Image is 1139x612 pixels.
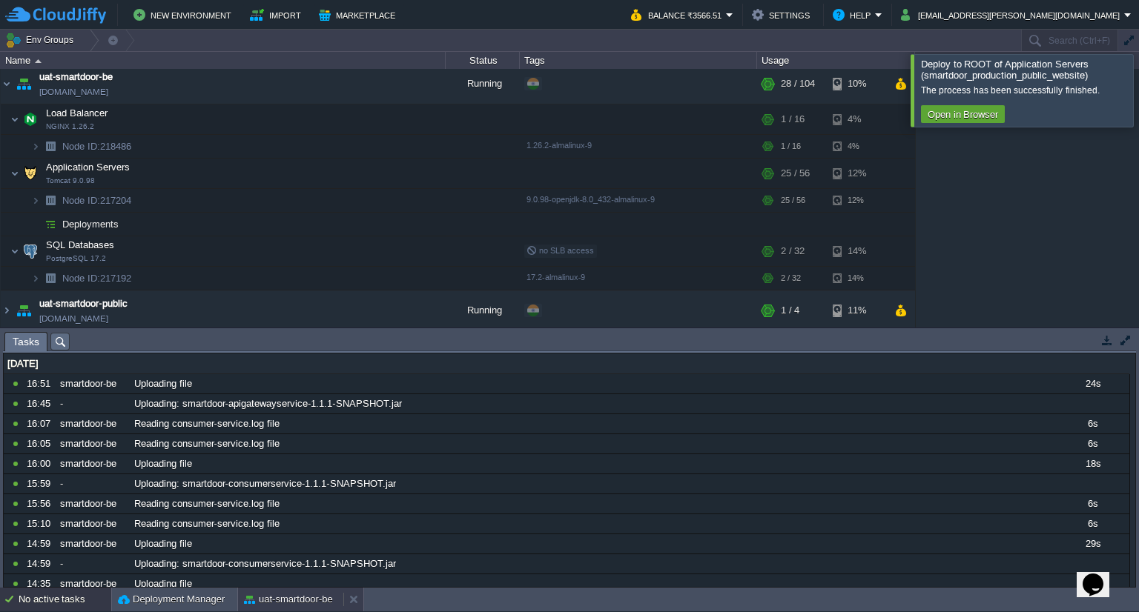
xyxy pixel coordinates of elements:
[56,514,129,533] div: smartdoor-be
[901,6,1124,24] button: [EMAIL_ADDRESS][PERSON_NAME][DOMAIN_NAME]
[61,272,133,285] a: Node ID:217192
[134,577,192,591] span: Uploading file
[758,52,914,69] div: Usage
[134,497,280,510] span: Reading consumer-service.log file
[61,194,133,207] span: 217204
[446,52,519,69] div: Status
[752,6,814,24] button: Settings
[39,311,108,326] a: [DOMAIN_NAME]
[40,135,61,158] img: AMDAwAAAACH5BAEAAAAALAAAAAABAAEAAAICRAEAOw==
[134,457,192,470] span: Uploading file
[44,107,110,119] a: Load BalancerNGINX 1.26.2
[446,290,520,330] div: Running
[781,189,805,212] div: 25 / 56
[134,517,280,530] span: Reading consumer-service.log file
[833,236,881,266] div: 14%
[1056,454,1129,473] div: 18s
[44,162,132,173] a: Application ServersTomcat 9.0.98
[1,290,13,330] img: AMDAwAAAACH5BAEAAAAALAAAAAABAAEAAAICRAEAOw==
[631,6,726,24] button: Balance ₹3566.51
[39,70,113,84] a: uat-smartdoor-be
[31,267,40,290] img: AMDAwAAAACH5BAEAAAAALAAAAAABAAEAAAICRAEAOw==
[5,30,79,50] button: Env Groups
[250,6,306,24] button: Import
[39,296,128,311] a: uat-smartdoor-public
[31,189,40,212] img: AMDAwAAAACH5BAEAAAAALAAAAAABAAEAAAICRAEAOw==
[56,414,129,433] div: smartdoor-be
[10,104,19,134] img: AMDAwAAAACH5BAEAAAAALAAAAAABAAEAAAICRAEAOw==
[134,557,396,571] span: Uploading: smartdoor-consumerservice-1.1.1-SNAPSHOT.jar
[781,135,801,158] div: 1 / 16
[56,434,129,453] div: smartdoor-be
[27,374,55,393] div: 16:51
[526,246,594,255] span: no SLB access
[46,122,94,131] span: NGINX 1.26.2
[27,454,55,473] div: 16:00
[56,374,129,393] div: smartdoor-be
[56,554,129,573] div: -
[46,254,106,263] span: PostgreSQL 17.2
[1056,574,1129,593] div: 19s
[833,267,881,290] div: 14%
[1056,434,1129,453] div: 6s
[118,592,225,607] button: Deployment Manager
[13,333,39,351] span: Tasks
[61,194,133,207] a: Node ID:217204
[781,267,801,290] div: 2 / 32
[1056,534,1129,553] div: 29s
[61,218,121,230] span: Deployments
[244,592,333,607] button: uat-smartdoor-be
[40,189,61,212] img: AMDAwAAAACH5BAEAAAAALAAAAAABAAEAAAICRAEAOw==
[10,236,19,266] img: AMDAwAAAACH5BAEAAAAALAAAAAABAAEAAAICRAEAOw==
[5,6,106,24] img: CloudJiffy
[1,64,13,104] img: AMDAwAAAACH5BAEAAAAALAAAAAABAAEAAAICRAEAOw==
[781,104,805,134] div: 1 / 16
[27,414,55,433] div: 16:07
[20,104,41,134] img: AMDAwAAAACH5BAEAAAAALAAAAAABAAEAAAICRAEAOw==
[833,135,881,158] div: 4%
[27,394,55,413] div: 16:45
[319,6,400,24] button: Marketplace
[27,574,55,593] div: 14:35
[833,64,881,104] div: 10%
[27,474,55,493] div: 15:59
[134,477,396,490] span: Uploading: smartdoor-consumerservice-1.1.1-SNAPSHOT.jar
[526,195,655,204] span: 9.0.98-openjdk-8.0_432-almalinux-9
[56,534,129,553] div: smartdoor-be
[526,273,585,282] span: 17.2-almalinux-9
[27,494,55,513] div: 15:56
[35,59,42,63] img: AMDAwAAAACH5BAEAAAAALAAAAAABAAEAAAICRAEAOw==
[56,494,129,513] div: smartdoor-be
[833,189,881,212] div: 12%
[4,354,1129,373] div: [DATE]
[134,417,280,430] span: Reading consumer-service.log file
[446,64,520,104] div: Running
[62,195,100,206] span: Node ID:
[20,236,41,266] img: AMDAwAAAACH5BAEAAAAALAAAAAABAAEAAAICRAEAOw==
[44,239,116,251] span: SQL Databases
[833,159,881,188] div: 12%
[781,236,805,266] div: 2 / 32
[923,107,1003,121] button: Open in Browser
[134,397,402,410] span: Uploading: smartdoor-apigatewayservice-1.1.1-SNAPSHOT.jar
[56,454,129,473] div: smartdoor-be
[40,267,61,290] img: AMDAwAAAACH5BAEAAAAALAAAAAABAAEAAAICRAEAOw==
[61,272,133,285] span: 217192
[27,514,55,533] div: 15:10
[134,377,192,390] span: Uploading file
[134,537,192,551] span: Uploading file
[27,434,55,453] div: 16:05
[56,574,129,593] div: smartdoor-be
[781,290,799,330] div: 1 / 4
[27,534,55,553] div: 14:59
[521,52,756,69] div: Tags
[19,588,111,611] div: No active tasks
[781,159,810,188] div: 25 / 56
[62,141,100,152] span: Node ID:
[44,239,116,250] a: SQL DatabasesPostgreSQL 17.2
[61,140,133,153] span: 218486
[46,176,95,185] span: Tomcat 9.0.98
[921,84,1129,96] div: The process has been successfully finished.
